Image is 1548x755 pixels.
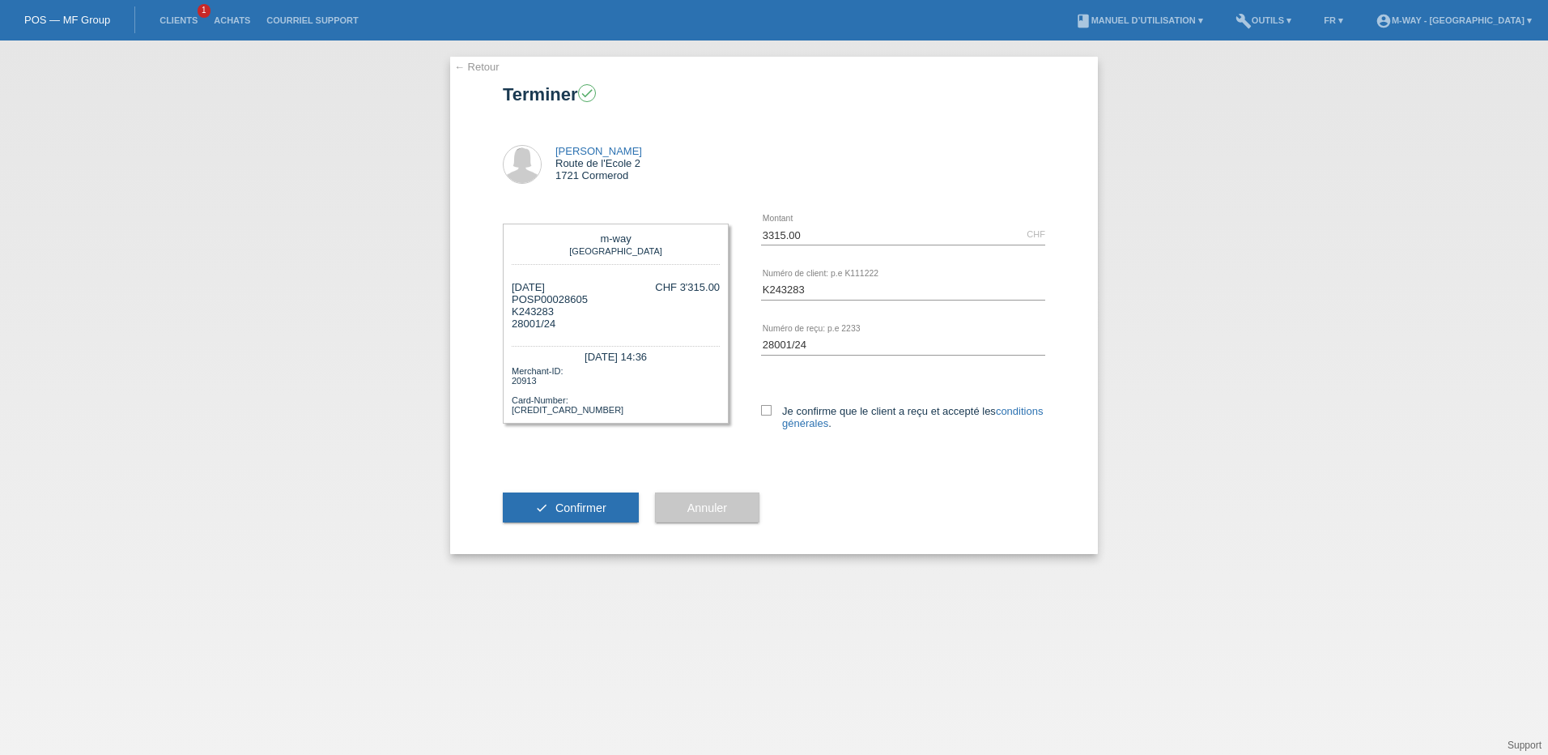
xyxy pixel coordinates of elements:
span: K243283 [512,305,554,318]
div: CHF [1027,229,1045,239]
div: [DATE] POSP00028605 [512,281,588,330]
span: 28001/24 [512,318,555,330]
a: Clients [151,15,206,25]
i: check [580,86,594,100]
a: buildOutils ▾ [1227,15,1299,25]
label: Je confirme que le client a reçu et accepté les . [761,405,1045,429]
div: Merchant-ID: 20913 Card-Number: [CREDIT_CARD_NUMBER] [512,365,720,415]
div: m-way [516,232,716,245]
div: [GEOGRAPHIC_DATA] [516,245,716,256]
a: bookManuel d’utilisation ▾ [1067,15,1211,25]
a: Courriel Support [258,15,366,25]
a: POS — MF Group [24,14,110,26]
i: account_circle [1376,13,1392,29]
div: Route de l'Ecole 2 1721 Cormerod [555,145,642,181]
a: Achats [206,15,258,25]
span: 1 [198,4,211,18]
i: check [535,501,548,514]
a: account_circlem-way - [GEOGRAPHIC_DATA] ▾ [1367,15,1540,25]
h1: Terminer [503,84,1045,105]
a: ← Retour [454,61,500,73]
span: Confirmer [555,501,606,514]
i: build [1235,13,1252,29]
div: CHF 3'315.00 [655,281,720,293]
div: [DATE] 14:36 [512,346,720,365]
a: conditions générales [782,405,1043,429]
i: book [1075,13,1091,29]
a: FR ▾ [1316,15,1351,25]
button: Annuler [655,493,759,523]
a: Support [1508,740,1542,751]
button: check Confirmer [503,493,639,523]
span: Annuler [687,501,727,514]
a: [PERSON_NAME] [555,145,642,157]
